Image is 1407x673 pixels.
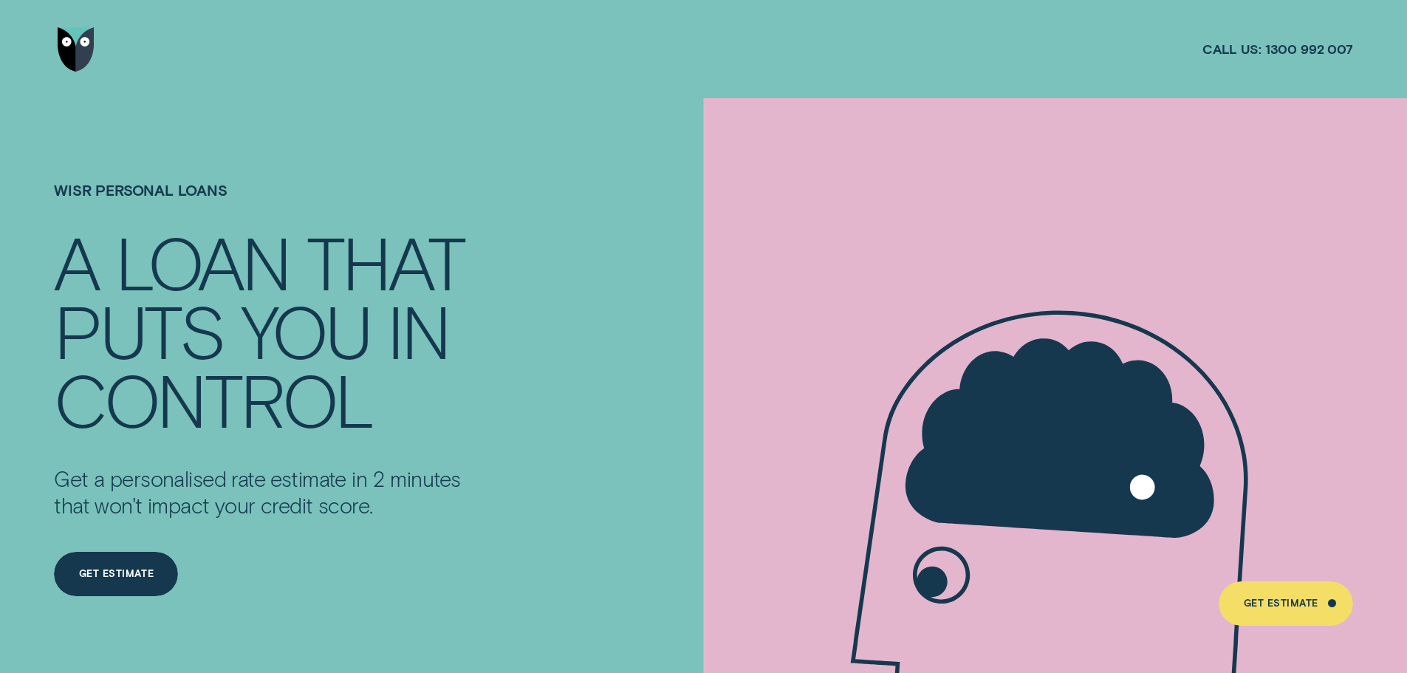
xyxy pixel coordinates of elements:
div: A [54,227,98,295]
a: Get Estimate [1219,581,1352,626]
div: THAT [307,227,464,295]
div: PUTS [54,295,223,364]
p: Get a personalised rate estimate in 2 minutes that won't impact your credit score. [54,465,481,519]
h1: Wisr Personal Loans [54,182,481,227]
img: Wisr [58,27,95,72]
div: CONTROL [54,364,372,433]
div: IN [387,295,449,364]
a: Get Estimate [54,552,178,596]
div: LOAN [115,227,289,295]
span: 1300 992 007 [1265,41,1353,58]
h4: A LOAN THAT PUTS YOU IN CONTROL [54,227,481,433]
div: YOU [241,295,370,364]
a: Call us:1300 992 007 [1202,41,1353,58]
span: Call us: [1202,41,1261,58]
